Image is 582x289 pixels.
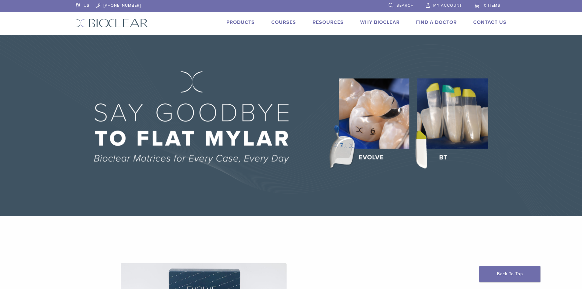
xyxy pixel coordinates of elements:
[226,19,255,25] a: Products
[397,3,414,8] span: Search
[271,19,296,25] a: Courses
[433,3,462,8] span: My Account
[360,19,400,25] a: Why Bioclear
[313,19,344,25] a: Resources
[484,3,500,8] span: 0 items
[416,19,457,25] a: Find A Doctor
[479,266,540,282] a: Back To Top
[76,19,148,28] img: Bioclear
[473,19,507,25] a: Contact Us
